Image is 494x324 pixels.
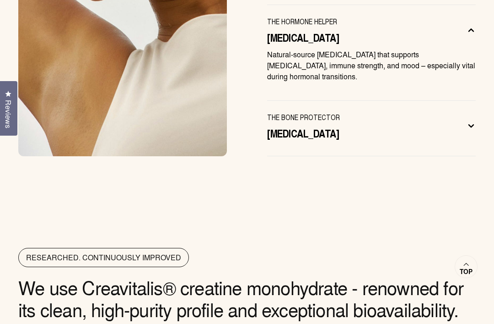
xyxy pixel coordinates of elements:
h2: RESEARCHED. CONTINUOUSLY IMPROVED [18,248,189,267]
span: THE BONE PROTECTOR [267,112,340,123]
p: Natural-source [MEDICAL_DATA] that supports [MEDICAL_DATA], immune strength, and mood – especiall... [267,49,476,82]
span: THE HORMONE HELPER [267,16,337,27]
div: THE HORMONE HELPER [MEDICAL_DATA] [267,49,476,89]
span: [MEDICAL_DATA] [267,126,339,140]
span: Top [460,268,473,276]
button: THE HORMONE HELPER [MEDICAL_DATA] [267,16,476,49]
button: THE BONE PROTECTOR [MEDICAL_DATA] [267,112,476,145]
span: [MEDICAL_DATA] [267,30,339,44]
p: We use Creavitalis® creatine monohydrate - renowned for its clean, high-purity profile and except... [18,276,471,320]
span: Reviews [2,100,14,128]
